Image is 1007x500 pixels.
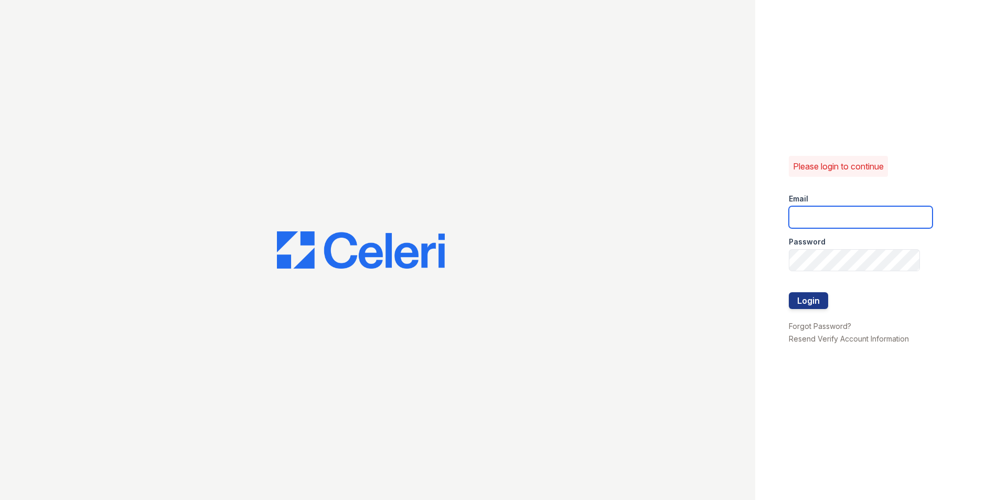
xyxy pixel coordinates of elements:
[277,231,445,269] img: CE_Logo_Blue-a8612792a0a2168367f1c8372b55b34899dd931a85d93a1a3d3e32e68fde9ad4.png
[793,160,884,173] p: Please login to continue
[789,322,851,331] a: Forgot Password?
[789,237,826,247] label: Password
[789,194,808,204] label: Email
[789,334,909,343] a: Resend Verify Account Information
[789,292,828,309] button: Login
